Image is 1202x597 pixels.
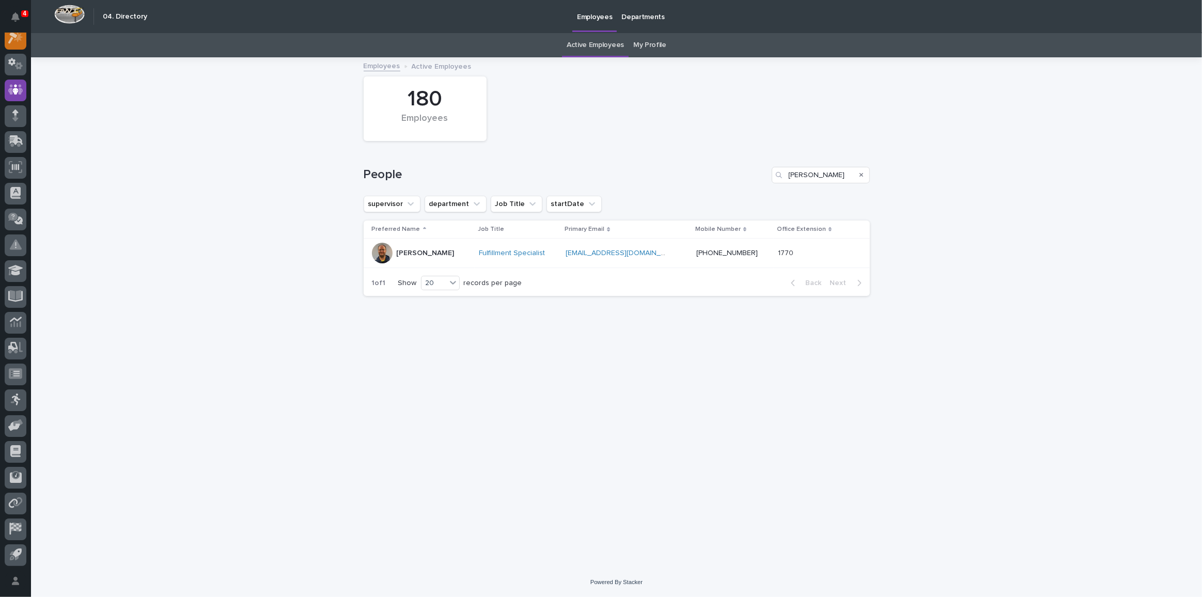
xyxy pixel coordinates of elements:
[364,196,420,212] button: supervisor
[566,249,682,257] a: [EMAIL_ADDRESS][DOMAIN_NAME]
[103,12,147,21] h2: 04. Directory
[567,33,624,57] a: Active Employees
[590,579,643,585] a: Powered By Stacker
[364,271,394,296] p: 1 of 1
[412,60,472,71] p: Active Employees
[695,224,741,235] p: Mobile Number
[772,167,870,183] input: Search
[381,113,469,135] div: Employees
[479,249,545,258] a: Fulfillment Specialist
[547,196,602,212] button: startDate
[777,224,826,235] p: Office Extension
[372,224,420,235] p: Preferred Name
[491,196,542,212] button: Job Title
[364,59,400,71] a: Employees
[783,278,826,288] button: Back
[397,249,455,258] p: [PERSON_NAME]
[23,10,26,17] p: 4
[826,278,870,288] button: Next
[425,196,487,212] button: department
[696,249,758,257] a: [PHONE_NUMBER]
[830,279,853,287] span: Next
[5,6,26,28] button: Notifications
[364,167,768,182] h1: People
[398,279,417,288] p: Show
[364,239,870,268] tr: [PERSON_NAME]Fulfillment Specialist [EMAIL_ADDRESS][DOMAIN_NAME] [PHONE_NUMBER]17701770
[800,279,822,287] span: Back
[565,224,604,235] p: Primary Email
[633,33,666,57] a: My Profile
[422,278,446,289] div: 20
[464,279,522,288] p: records per page
[54,5,85,24] img: Workspace Logo
[778,247,795,258] p: 1770
[13,12,26,29] div: Notifications4
[381,86,469,112] div: 180
[478,224,504,235] p: Job Title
